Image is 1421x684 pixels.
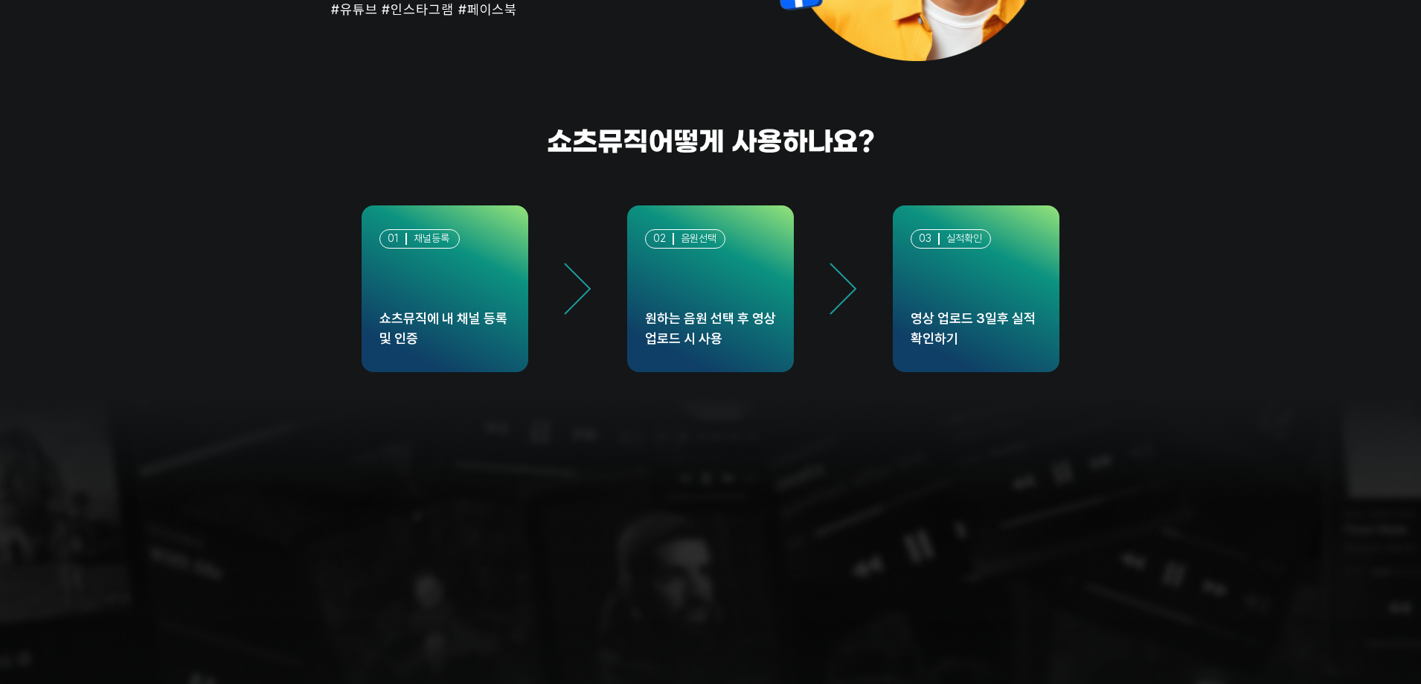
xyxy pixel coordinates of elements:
[681,231,716,246] div: 음원선택
[388,231,399,246] div: 01
[414,231,449,246] div: 채널등록
[645,308,776,348] div: 원하는 음원 선택 후 영상 업로드 시 사용
[946,231,982,246] div: 실적확인
[379,308,510,348] div: 쇼츠뮤직에 내 채널 등록 및 인증
[911,308,1042,348] div: 영상 업로드 3일후 실적 확인하기
[653,231,666,246] div: 02
[919,231,931,246] div: 03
